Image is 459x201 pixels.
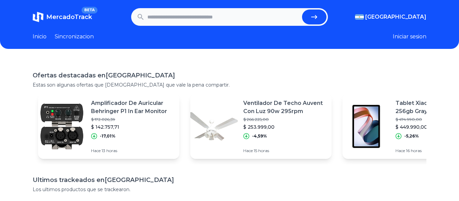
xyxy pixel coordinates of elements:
h1: Ofertas destacadas en [GEOGRAPHIC_DATA] [33,71,426,80]
h1: Ultimos trackeados en [GEOGRAPHIC_DATA] [33,175,426,185]
span: BETA [82,7,98,14]
img: Featured image [190,103,238,150]
a: Sincronizacion [55,33,94,41]
button: [GEOGRAPHIC_DATA] [355,13,426,21]
span: [GEOGRAPHIC_DATA] [365,13,426,21]
span: MercadoTrack [46,13,92,21]
a: Featured imageVentilador De Techo Auvent Con Luz 90w 295rpm$ 266.225,00$ 253.999,00-4,59%Hace 15 ... [190,94,332,159]
a: Featured imageAmplificador De Auricular Behringer P1 In Ear Monitor$ 172.026,39$ 142.757,71-17,01... [38,94,179,159]
img: Argentina [355,14,364,20]
p: -4,59% [252,133,267,139]
p: $ 172.026,39 [91,117,174,122]
p: $ 142.757,71 [91,124,174,130]
p: $ 266.225,00 [243,117,326,122]
p: $ 253.999,00 [243,124,326,130]
p: Los ultimos productos que se trackearon. [33,186,426,193]
p: Ventilador De Techo Auvent Con Luz 90w 295rpm [243,99,326,115]
p: -17,01% [100,133,116,139]
img: MercadoTrack [33,12,43,22]
img: Featured image [342,103,390,150]
p: Hace 13 horas [91,148,174,153]
a: MercadoTrackBETA [33,12,92,22]
p: Estas son algunas ofertas que [DEMOGRAPHIC_DATA] que vale la pena compartir. [33,81,426,88]
img: Featured image [38,103,86,150]
p: Hace 15 horas [243,148,326,153]
a: Inicio [33,33,47,41]
button: Iniciar sesion [393,33,426,41]
p: Amplificador De Auricular Behringer P1 In Ear Monitor [91,99,174,115]
p: -5,26% [404,133,419,139]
